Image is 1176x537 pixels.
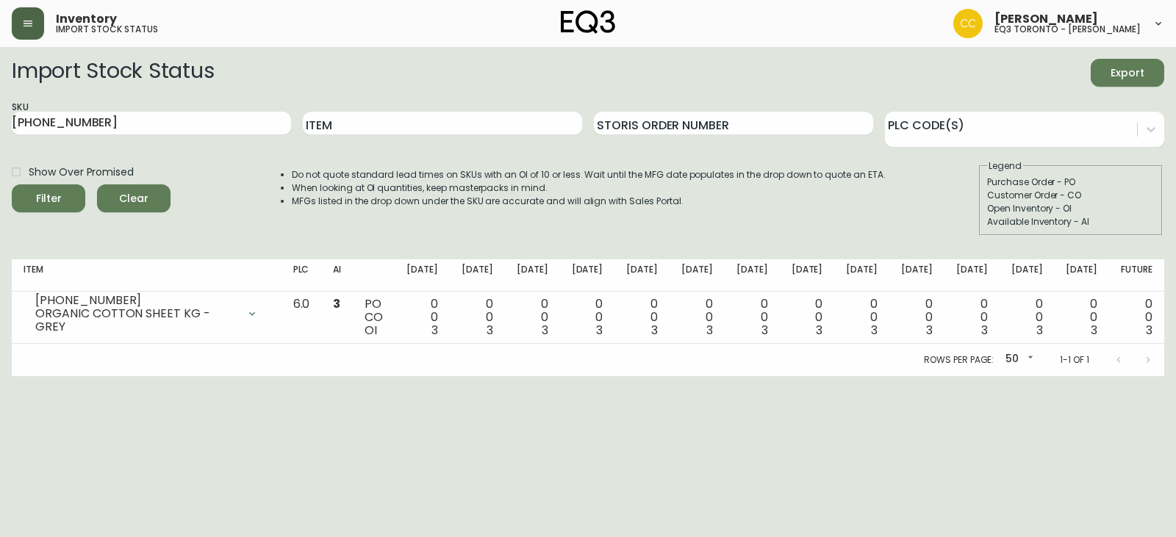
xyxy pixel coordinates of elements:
[1121,298,1152,337] div: 0 0
[12,59,214,87] h2: Import Stock Status
[596,322,603,339] span: 3
[572,298,603,337] div: 0 0
[780,259,835,292] th: [DATE]
[987,189,1155,202] div: Customer Order - CO
[542,322,548,339] span: 3
[981,322,988,339] span: 3
[35,294,237,307] div: [PHONE_NUMBER]
[365,322,377,339] span: OI
[1066,298,1097,337] div: 0 0
[626,298,658,337] div: 0 0
[1091,322,1097,339] span: 3
[450,259,505,292] th: [DATE]
[987,159,1023,173] legend: Legend
[561,10,615,34] img: logo
[1146,322,1152,339] span: 3
[834,259,889,292] th: [DATE]
[406,298,438,337] div: 0 0
[681,298,713,337] div: 0 0
[321,259,353,292] th: AI
[956,298,988,337] div: 0 0
[282,259,322,292] th: PLC
[35,307,237,334] div: ORGANIC COTTON SHEET KG -GREY
[292,195,886,208] li: MFGs listed in the drop down under the SKU are accurate and will align with Sales Portal.
[953,9,983,38] img: ec7176bad513007d25397993f68ebbfb
[987,202,1155,215] div: Open Inventory - OI
[1036,322,1043,339] span: 3
[846,298,878,337] div: 0 0
[944,259,1000,292] th: [DATE]
[24,298,270,330] div: [PHONE_NUMBER]ORGANIC COTTON SHEET KG -GREY
[651,322,658,339] span: 3
[994,13,1098,25] span: [PERSON_NAME]
[926,322,933,339] span: 3
[871,322,878,339] span: 3
[736,298,768,337] div: 0 0
[987,176,1155,189] div: Purchase Order - PO
[462,298,493,337] div: 0 0
[431,322,438,339] span: 3
[365,298,383,337] div: PO CO
[816,322,822,339] span: 3
[761,322,768,339] span: 3
[1000,259,1055,292] th: [DATE]
[901,298,933,337] div: 0 0
[395,259,450,292] th: [DATE]
[725,259,780,292] th: [DATE]
[1054,259,1109,292] th: [DATE]
[1109,259,1164,292] th: Future
[1000,347,1036,372] div: 50
[792,298,823,337] div: 0 0
[889,259,944,292] th: [DATE]
[56,13,117,25] span: Inventory
[292,168,886,181] li: Do not quote standard lead times on SKUs with an OI of 10 or less. Wait until the MFG date popula...
[1060,353,1089,367] p: 1-1 of 1
[333,295,340,312] span: 3
[97,184,171,212] button: Clear
[1102,64,1152,82] span: Export
[924,353,994,367] p: Rows per page:
[994,25,1141,34] h5: eq3 toronto - [PERSON_NAME]
[1011,298,1043,337] div: 0 0
[12,259,282,292] th: Item
[12,184,85,212] button: Filter
[614,259,670,292] th: [DATE]
[109,190,159,208] span: Clear
[987,215,1155,228] div: Available Inventory - AI
[1091,59,1164,87] button: Export
[56,25,158,34] h5: import stock status
[487,322,493,339] span: 3
[282,292,322,344] td: 6.0
[517,298,548,337] div: 0 0
[706,322,713,339] span: 3
[36,190,62,208] div: Filter
[670,259,725,292] th: [DATE]
[29,165,134,180] span: Show Over Promised
[505,259,560,292] th: [DATE]
[292,181,886,195] li: When looking at OI quantities, keep masterpacks in mind.
[560,259,615,292] th: [DATE]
